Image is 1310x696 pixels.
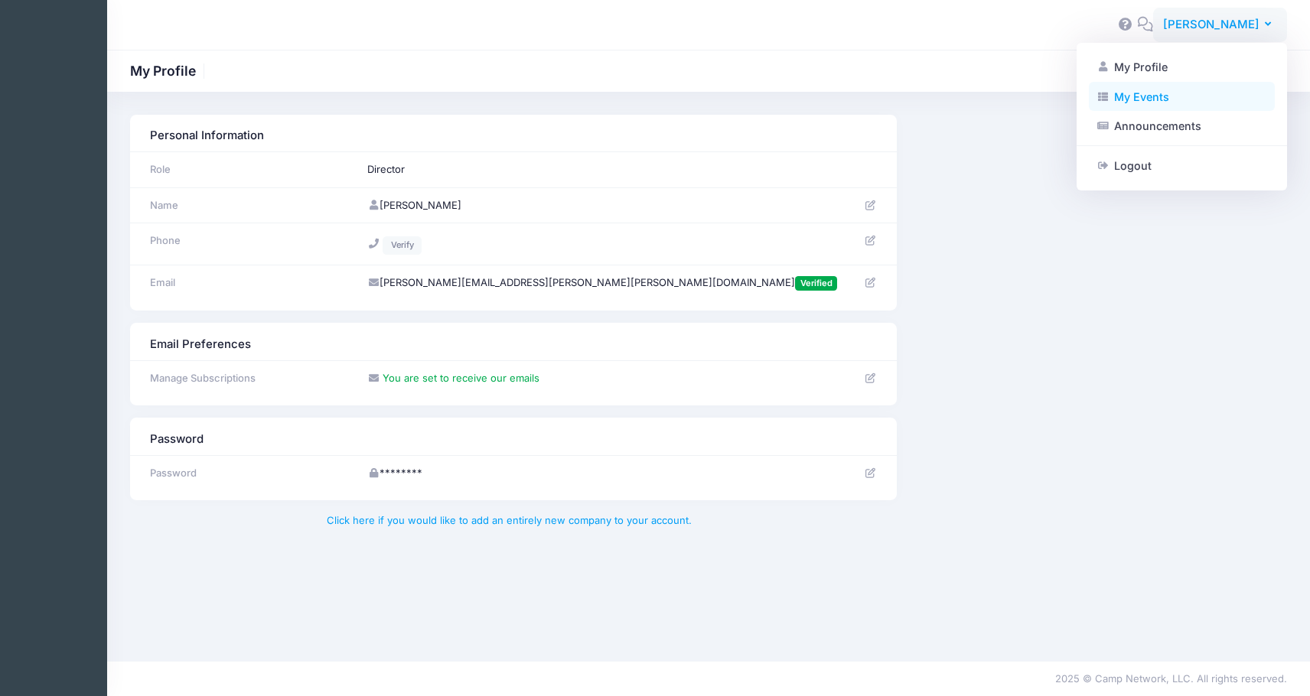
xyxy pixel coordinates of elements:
td: [PERSON_NAME] [360,187,855,223]
a: My Events [1089,82,1275,111]
div: Email [142,275,352,291]
h1: My Profile [130,63,209,79]
a: Verify [383,236,422,255]
div: Password [142,466,352,481]
a: My Profile [1089,53,1275,82]
div: Phone [142,233,352,249]
div: Role [142,162,352,177]
div: Email Preferences [142,330,884,353]
a: Logout [1089,151,1275,181]
a: Announcements [1089,112,1275,141]
div: Manage Subscriptions [142,371,352,386]
span: 2025 © Camp Network, LLC. All rights reserved. [1055,672,1287,685]
a: Click here if you would like to add an entirely new company to your account. [327,514,692,526]
div: Password [142,425,884,447]
span: [PERSON_NAME] [1163,16,1259,33]
span: You are set to receive our emails [383,372,539,384]
span: Verified [795,276,837,291]
button: [PERSON_NAME] [1153,8,1287,43]
td: [PERSON_NAME][EMAIL_ADDRESS][PERSON_NAME][PERSON_NAME][DOMAIN_NAME] [360,265,855,301]
div: Name [142,198,352,213]
div: Personal Information [142,122,884,145]
td: Director [360,152,855,188]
